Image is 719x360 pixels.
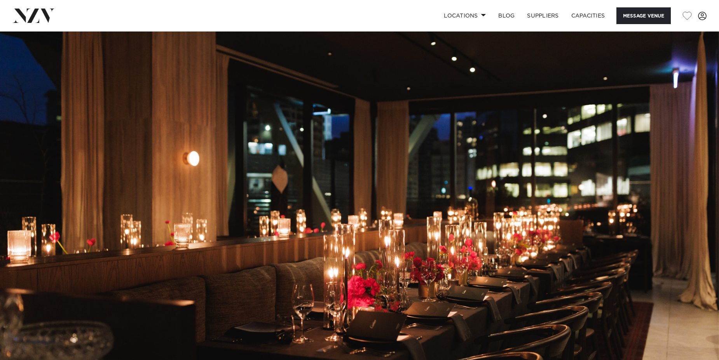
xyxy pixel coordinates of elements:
a: Locations [438,7,492,24]
a: BLOG [492,7,521,24]
button: Message Venue [616,7,671,24]
img: nzv-logo.png [12,9,55,23]
a: SUPPLIERS [521,7,565,24]
a: Capacities [565,7,611,24]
